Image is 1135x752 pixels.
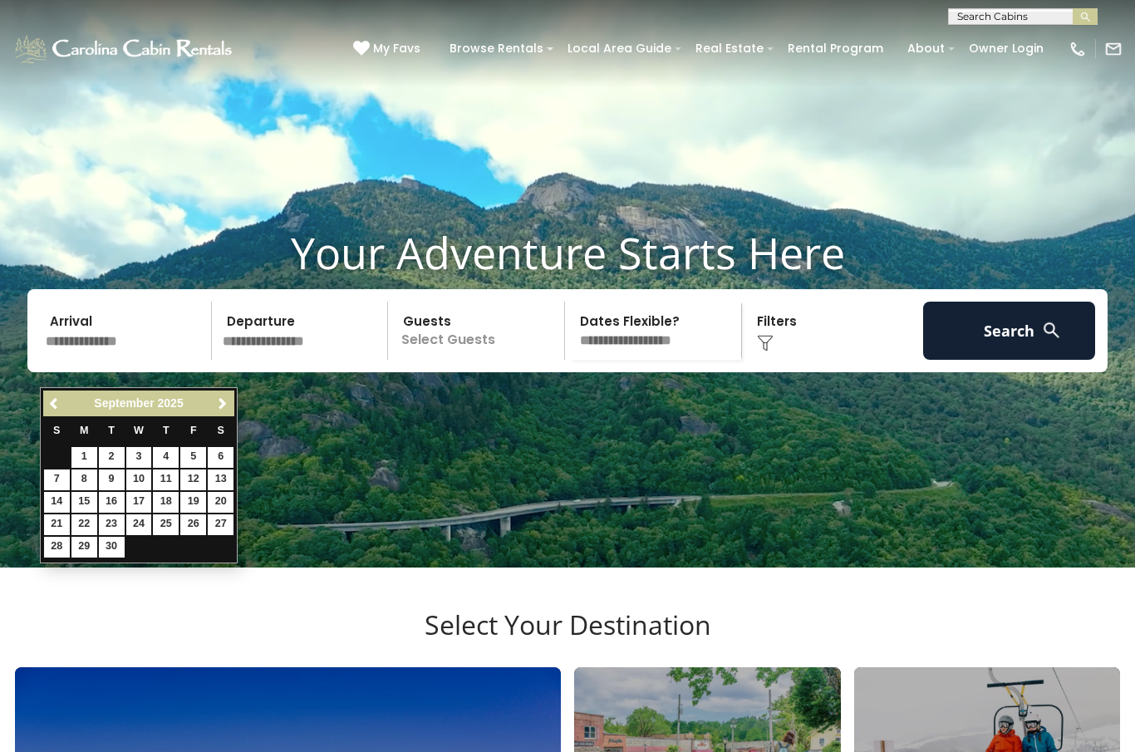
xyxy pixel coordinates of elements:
a: 9 [99,469,125,490]
span: Friday [190,425,197,436]
a: Next [212,393,233,414]
a: My Favs [353,40,425,58]
a: 2 [99,447,125,468]
a: Previous [45,393,66,414]
a: 6 [208,447,233,468]
span: Wednesday [134,425,144,436]
a: 3 [126,447,152,468]
h1: Your Adventure Starts Here [12,227,1123,278]
a: Real Estate [687,36,772,61]
span: Next [216,397,229,410]
img: search-regular-white.png [1041,320,1062,341]
a: 11 [153,469,179,490]
span: Thursday [163,425,170,436]
h3: Select Your Destination [12,609,1123,667]
p: Select Guests [393,302,564,360]
a: 10 [126,469,152,490]
a: 18 [153,492,179,513]
a: 12 [180,469,206,490]
a: 17 [126,492,152,513]
a: About [899,36,953,61]
a: 29 [71,537,97,558]
a: 27 [208,514,233,535]
a: 15 [71,492,97,513]
a: 22 [71,514,97,535]
span: Sunday [53,425,60,436]
a: 23 [99,514,125,535]
a: Local Area Guide [559,36,680,61]
a: Owner Login [961,36,1052,61]
a: Browse Rentals [441,36,552,61]
a: 28 [44,537,70,558]
span: My Favs [373,40,420,57]
a: 14 [44,492,70,513]
a: 8 [71,469,97,490]
a: 13 [208,469,233,490]
span: Tuesday [108,425,115,436]
a: 5 [180,447,206,468]
span: September [94,396,154,410]
a: 20 [208,492,233,513]
a: 7 [44,469,70,490]
span: Monday [80,425,89,436]
a: 19 [180,492,206,513]
a: 25 [153,514,179,535]
a: 21 [44,514,70,535]
a: 1 [71,447,97,468]
a: 30 [99,537,125,558]
img: filter--v1.png [757,335,774,351]
a: 16 [99,492,125,513]
img: White-1-1-2.png [12,32,237,66]
img: phone-regular-white.png [1069,40,1087,58]
a: 4 [153,447,179,468]
span: Previous [48,397,61,410]
a: 24 [126,514,152,535]
button: Search [923,302,1095,360]
span: Saturday [218,425,224,436]
a: Rental Program [779,36,892,61]
img: mail-regular-white.png [1104,40,1123,58]
span: 2025 [158,396,184,410]
a: 26 [180,514,206,535]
